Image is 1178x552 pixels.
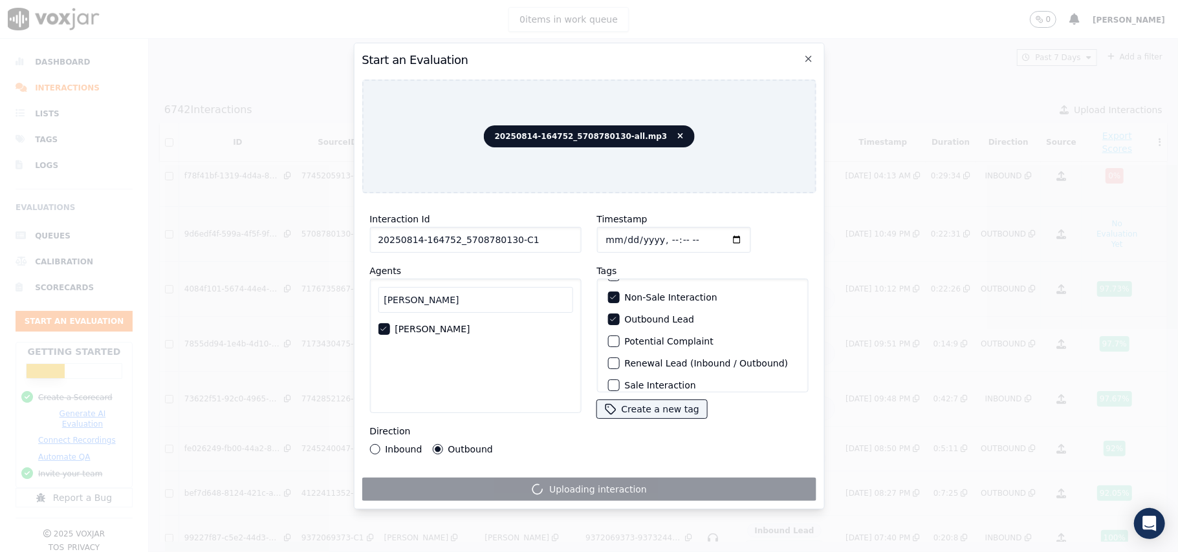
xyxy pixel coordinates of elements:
label: Outbound Lead [624,315,694,324]
h2: Start an Evaluation [362,51,816,69]
label: Sale Interaction [624,381,695,390]
label: Non-Sale Interaction [624,293,717,302]
label: Agents [369,266,401,276]
button: Create a new tag [596,400,706,418]
label: Interaction Id [369,214,430,224]
span: 20250814-164752_5708780130-all.mp3 [484,125,695,147]
div: Open Intercom Messenger [1134,508,1165,539]
label: Inbound Lead [624,271,686,280]
input: Search Agents... [378,287,573,313]
label: Direction [369,426,410,436]
label: [PERSON_NAME] [395,324,470,334]
label: Renewal Lead (Inbound / Outbound) [624,359,788,368]
input: reference id, file name, etc [369,227,581,253]
label: Outbound [448,445,492,454]
label: Timestamp [596,214,647,224]
label: Potential Complaint [624,337,713,346]
label: Inbound [385,445,422,454]
label: Tags [596,266,616,276]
